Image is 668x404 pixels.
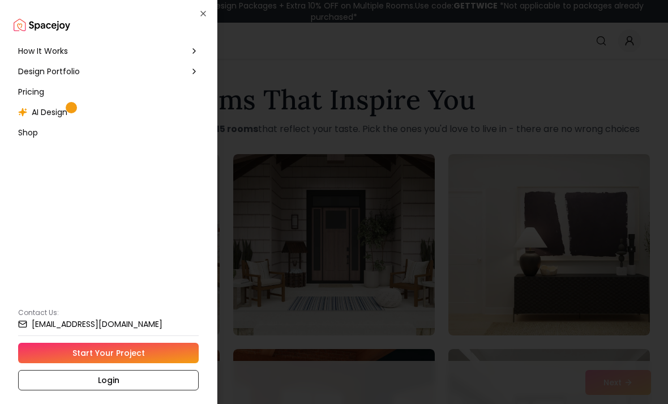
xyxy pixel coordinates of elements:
span: Design Portfolio [18,66,80,77]
span: Pricing [18,86,44,97]
span: AI Design [32,107,67,118]
span: How It Works [18,45,68,57]
a: Start Your Project [18,343,199,363]
a: Spacejoy [14,14,70,36]
a: [EMAIL_ADDRESS][DOMAIN_NAME] [18,320,199,329]
span: Shop [18,127,38,138]
a: Login [18,370,199,390]
p: Contact Us: [18,308,199,317]
small: [EMAIL_ADDRESS][DOMAIN_NAME] [32,320,162,328]
img: Spacejoy Logo [14,14,70,36]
